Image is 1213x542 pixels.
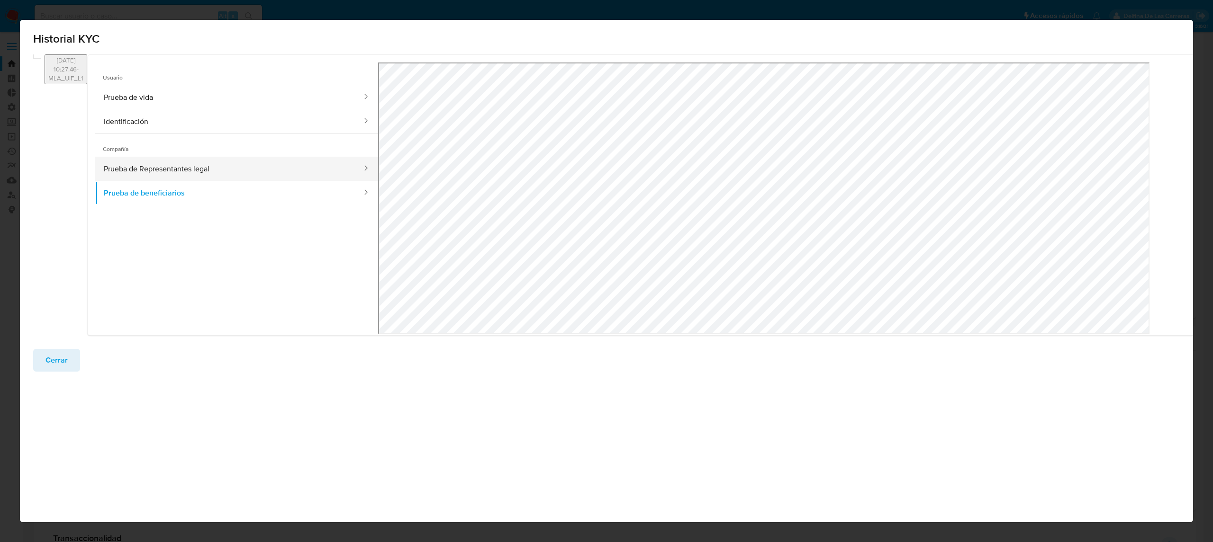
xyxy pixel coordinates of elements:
span: Usuario [95,62,378,85]
button: Prueba de beneficiarios [95,181,363,205]
button: Prueba de Representantes legal [95,157,363,181]
button: Cerrar [33,349,80,372]
button: Identificación [95,109,363,133]
button: 18/09/2025 10:27:46-MLA_UIF_L1 [45,54,87,84]
span: Cerrar [45,350,68,371]
button: Prueba de vida [95,85,363,109]
span: Compañía [95,134,378,157]
span: Historial KYC [33,33,1180,44]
